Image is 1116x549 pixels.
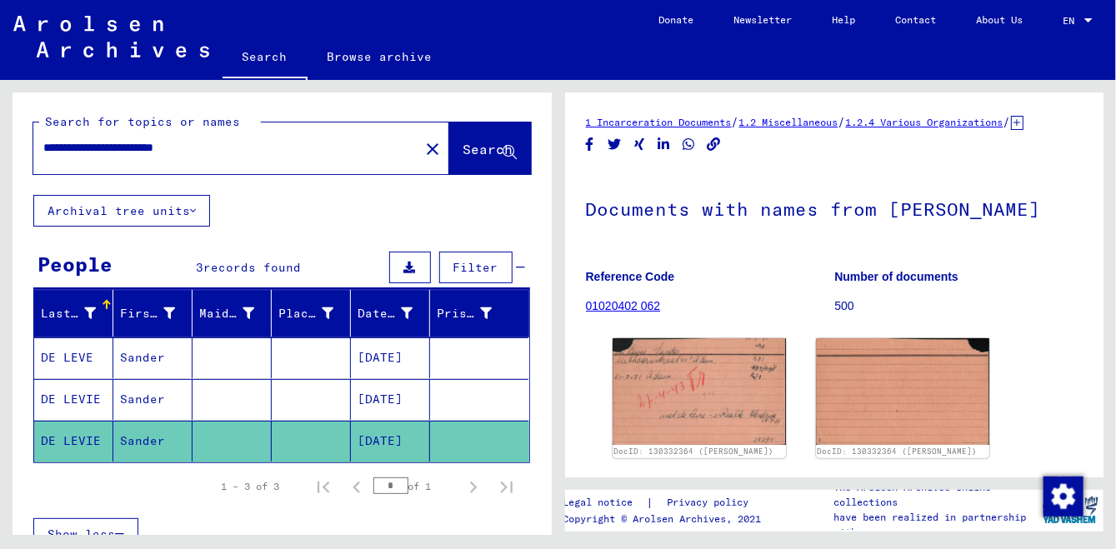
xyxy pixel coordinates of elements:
mat-header-cell: Date of Birth [351,290,430,337]
span: records found [203,260,301,275]
button: Last page [490,470,523,503]
div: Maiden Name [199,300,275,327]
mat-cell: [DATE] [351,379,430,420]
img: 002.jpg [816,338,989,445]
mat-cell: DE LEVIE [34,379,113,420]
a: 1 Incarceration Documents [586,116,732,128]
span: EN [1063,15,1081,27]
div: First Name [120,305,175,322]
span: Search [463,141,513,157]
button: Share on Xing [631,134,648,155]
div: First Name [120,300,196,327]
div: Last Name [41,305,96,322]
mat-header-cell: Prisoner # [430,290,528,337]
mat-header-cell: First Name [113,290,193,337]
img: yv_logo.png [1039,489,1102,531]
button: Share on LinkedIn [655,134,673,155]
div: Last Name [41,300,117,327]
button: Share on Twitter [606,134,623,155]
img: Arolsen_neg.svg [13,16,209,57]
b: Number of documents [834,270,958,283]
button: Filter [439,252,513,283]
a: Browse archive [308,37,453,77]
a: DocID: 130332364 ([PERSON_NAME]) [817,447,977,456]
button: Search [449,122,531,174]
mat-cell: Sander [113,421,193,462]
a: Legal notice [563,494,646,512]
div: Maiden Name [199,305,254,322]
div: Place of Birth [278,300,354,327]
mat-cell: DE LEVIE [34,421,113,462]
mat-cell: [DATE] [351,337,430,378]
img: 001.jpg [613,338,786,445]
div: 1 – 3 of 3 [222,479,280,494]
mat-label: Search for topics or names [45,114,240,129]
div: Date of Birth [358,300,433,327]
span: 3 [196,260,203,275]
div: Prisoner # [437,300,513,327]
span: Filter [453,260,498,275]
span: / [1003,114,1011,129]
mat-icon: close [423,139,443,159]
button: Previous page [340,470,373,503]
div: Place of Birth [278,305,333,322]
mat-cell: Sander [113,337,193,378]
div: | [563,494,768,512]
mat-cell: Sander [113,379,193,420]
span: Show less [48,527,115,542]
button: Archival tree units [33,195,210,227]
mat-header-cell: Place of Birth [272,290,351,337]
b: Reference Code [586,270,675,283]
mat-header-cell: Last Name [34,290,113,337]
span: / [838,114,846,129]
button: Clear [416,132,449,165]
p: The Arolsen Archives online collections [833,480,1036,510]
button: First page [307,470,340,503]
button: Next page [457,470,490,503]
a: DocID: 130332364 ([PERSON_NAME]) [613,447,773,456]
div: Prisoner # [437,305,492,322]
a: 1.2 Miscellaneous [739,116,838,128]
a: Search [223,37,308,80]
button: Share on WhatsApp [680,134,698,155]
span: / [732,114,739,129]
a: 01020402 062 [586,299,661,312]
div: of 1 [373,478,457,494]
a: Privacy policy [653,494,768,512]
div: Date of Birth [358,305,413,322]
mat-header-cell: Maiden Name [193,290,272,337]
button: Share on Facebook [581,134,598,155]
button: Copy link [705,134,723,155]
h1: Documents with names from [PERSON_NAME] [586,171,1083,244]
p: 500 [834,297,1083,315]
a: 1.2.4 Various Organizations [846,116,1003,128]
img: Change consent [1043,477,1083,517]
div: People [38,249,113,279]
div: Change consent [1043,476,1083,516]
mat-cell: [DATE] [351,421,430,462]
p: Copyright © Arolsen Archives, 2021 [563,512,768,527]
mat-cell: DE LEVE [34,337,113,378]
p: have been realized in partnership with [833,510,1036,540]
